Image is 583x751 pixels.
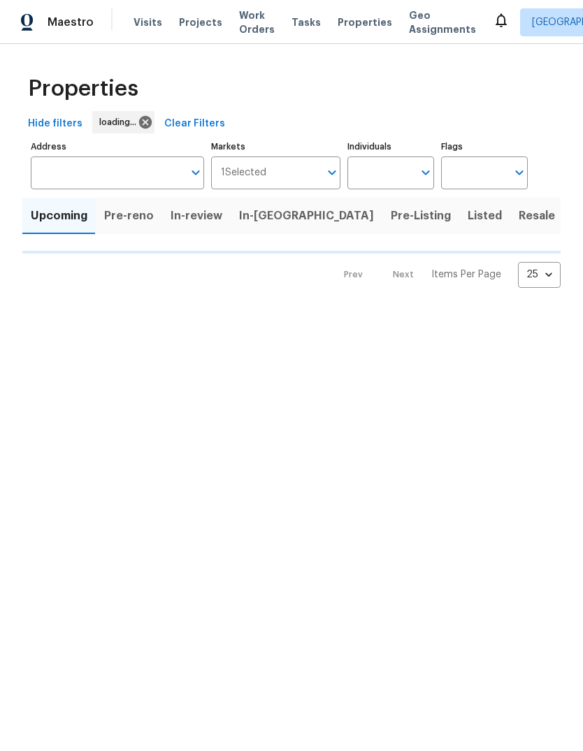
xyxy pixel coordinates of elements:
[28,115,82,133] span: Hide filters
[48,15,94,29] span: Maestro
[221,167,266,179] span: 1 Selected
[104,206,154,226] span: Pre-reno
[409,8,476,36] span: Geo Assignments
[31,143,204,151] label: Address
[22,111,88,137] button: Hide filters
[441,143,528,151] label: Flags
[186,163,206,182] button: Open
[99,115,142,129] span: loading...
[347,143,434,151] label: Individuals
[211,143,341,151] label: Markets
[291,17,321,27] span: Tasks
[28,82,138,96] span: Properties
[239,8,275,36] span: Work Orders
[92,111,154,133] div: loading...
[322,163,342,182] button: Open
[171,206,222,226] span: In-review
[164,115,225,133] span: Clear Filters
[338,15,392,29] span: Properties
[179,15,222,29] span: Projects
[31,206,87,226] span: Upcoming
[519,206,555,226] span: Resale
[431,268,501,282] p: Items Per Page
[510,163,529,182] button: Open
[134,15,162,29] span: Visits
[239,206,374,226] span: In-[GEOGRAPHIC_DATA]
[468,206,502,226] span: Listed
[518,256,561,293] div: 25
[416,163,436,182] button: Open
[331,262,561,288] nav: Pagination Navigation
[159,111,231,137] button: Clear Filters
[391,206,451,226] span: Pre-Listing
